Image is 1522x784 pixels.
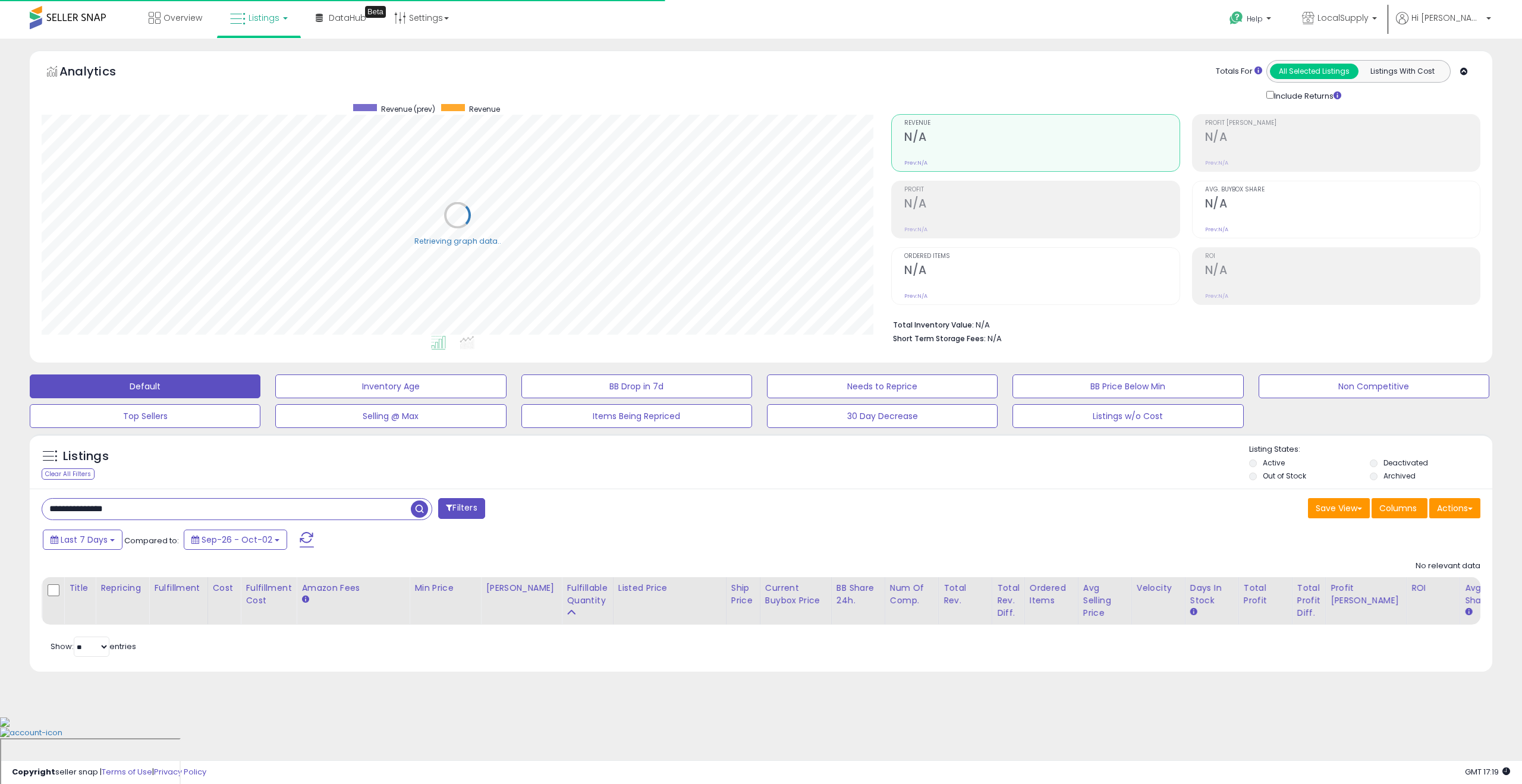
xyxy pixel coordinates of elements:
[365,6,386,18] div: Tooltip anchor
[904,292,927,300] small: Prev: N/A
[30,404,260,428] button: Top Sellers
[767,374,998,398] button: Needs to Reprice
[904,187,1179,193] span: Profit
[890,582,933,607] div: Num of Comp.
[1012,374,1243,398] button: BB Price Below Min
[1244,582,1287,607] div: Total Profit
[1137,582,1180,594] div: Velocity
[42,468,95,480] div: Clear All Filters
[1205,197,1480,213] h2: N/A
[1379,502,1417,514] span: Columns
[1263,471,1306,481] label: Out of Stock
[59,63,139,83] h5: Analytics
[301,594,309,605] small: Amazon Fees.
[1331,582,1401,607] div: Profit [PERSON_NAME]
[1205,253,1480,260] span: ROI
[275,374,506,398] button: Inventory Age
[904,120,1179,127] span: Revenue
[893,320,974,330] b: Total Inventory Value:
[1383,471,1416,481] label: Archived
[1308,498,1370,518] button: Save View
[1263,458,1285,468] label: Active
[1205,263,1480,279] h2: N/A
[1257,89,1356,102] div: Include Returns
[1190,607,1197,618] small: Days In Stock.
[837,582,880,607] div: BB Share 24h.
[329,12,366,24] span: DataHub
[163,12,202,24] span: Overview
[61,534,108,546] span: Last 7 Days
[904,253,1179,260] span: Ordered Items
[893,317,1471,331] li: N/A
[1465,582,1508,607] div: Avg BB Share
[1297,582,1320,619] div: Total Profit Diff.
[1396,12,1491,39] a: Hi [PERSON_NAME]
[249,12,279,24] span: Listings
[767,404,998,428] button: 30 Day Decrease
[904,159,927,166] small: Prev: N/A
[275,404,506,428] button: Selling @ Max
[1083,582,1127,619] div: Avg Selling Price
[1358,64,1446,79] button: Listings With Cost
[486,582,556,594] div: [PERSON_NAME]
[1205,226,1228,233] small: Prev: N/A
[521,374,752,398] button: BB Drop in 7d
[904,130,1179,146] h2: N/A
[1429,498,1480,518] button: Actions
[414,582,476,594] div: Min Price
[1216,66,1262,77] div: Totals For
[154,582,202,594] div: Fulfillment
[1220,2,1283,39] a: Help
[988,333,1002,344] span: N/A
[124,535,179,546] span: Compared to:
[1012,404,1243,428] button: Listings w/o Cost
[731,582,755,607] div: Ship Price
[1030,582,1073,607] div: Ordered Items
[997,582,1020,619] div: Total Rev. Diff.
[100,582,144,594] div: Repricing
[43,530,122,550] button: Last 7 Days
[1205,120,1480,127] span: Profit [PERSON_NAME]
[1383,458,1428,468] label: Deactivated
[1372,498,1427,518] button: Columns
[904,263,1179,279] h2: N/A
[1190,582,1234,607] div: Days In Stock
[1205,159,1228,166] small: Prev: N/A
[438,498,485,519] button: Filters
[301,582,404,594] div: Amazon Fees
[30,374,260,398] button: Default
[1205,130,1480,146] h2: N/A
[1411,12,1483,24] span: Hi [PERSON_NAME]
[1259,374,1489,398] button: Non Competitive
[765,582,826,607] div: Current Buybox Price
[521,404,752,428] button: Items Being Repriced
[414,235,501,246] div: Retrieving graph data..
[1205,292,1228,300] small: Prev: N/A
[1465,607,1472,618] small: Avg BB Share.
[1270,64,1359,79] button: All Selected Listings
[1411,582,1455,594] div: ROI
[213,582,236,594] div: Cost
[893,333,986,344] b: Short Term Storage Fees:
[63,448,109,465] h5: Listings
[1229,11,1244,26] i: Get Help
[51,641,136,652] span: Show: entries
[1317,12,1369,24] span: LocalSupply
[69,582,90,594] div: Title
[1249,444,1492,455] p: Listing States:
[1416,561,1480,572] div: No relevant data
[246,582,291,607] div: Fulfillment Cost
[1205,187,1480,193] span: Avg. Buybox Share
[202,534,272,546] span: Sep-26 - Oct-02
[904,226,927,233] small: Prev: N/A
[944,582,987,607] div: Total Rev.
[1247,14,1263,24] span: Help
[567,582,608,607] div: Fulfillable Quantity
[618,582,721,594] div: Listed Price
[184,530,287,550] button: Sep-26 - Oct-02
[904,197,1179,213] h2: N/A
